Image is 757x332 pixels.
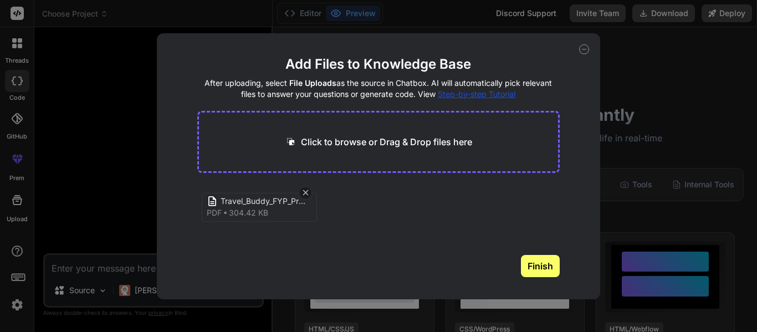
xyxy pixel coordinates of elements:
[229,207,268,218] span: 304.42 KB
[521,255,560,277] button: Finish
[197,78,560,100] h4: After uploading, select as the source in Chatbox. AI will automatically pick relevant files to an...
[301,135,472,149] p: Click to browse or Drag & Drop files here
[438,89,515,99] span: Step-by-step Tutorial
[221,196,309,207] span: Travel_Buddy_FYP_Proposal
[289,78,336,88] span: File Uploads
[197,55,560,73] h2: Add Files to Knowledge Base
[207,207,222,218] span: pdf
